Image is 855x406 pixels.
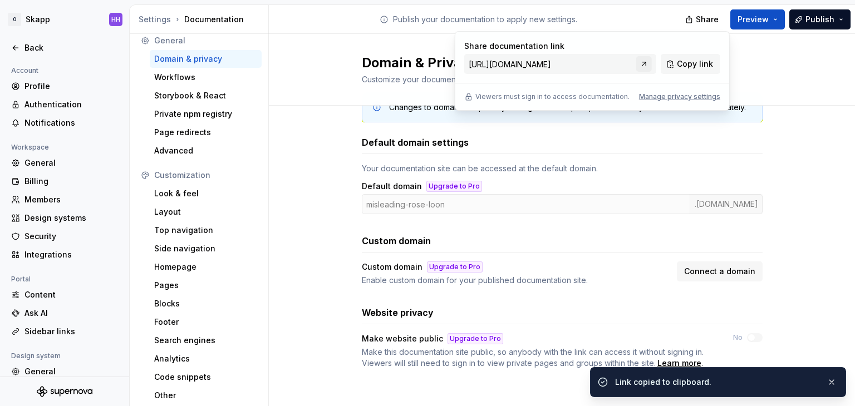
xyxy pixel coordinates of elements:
button: Publish [789,9,851,29]
div: Layout [154,206,257,217]
span: Customize your documentation website domain and privacy settings. [362,75,614,84]
div: Integrations [24,249,118,260]
span: Connect a domain [684,266,755,277]
span: Copy link [677,58,713,70]
div: HH [111,15,120,24]
div: Settings [139,14,171,25]
div: Design system [7,349,65,363]
a: Search engines [150,331,262,349]
button: OSkappHH [2,7,127,32]
div: Back [24,42,118,53]
a: General [7,363,122,380]
p: Share documentation link [464,41,656,52]
a: Layout [150,203,262,221]
div: Account [7,64,43,77]
a: Content [7,286,122,304]
div: Security [24,231,118,242]
div: General [24,157,118,169]
a: Blocks [150,295,262,313]
a: Storybook & React [150,87,262,105]
div: Workflows [154,72,257,83]
a: Other [150,387,262,404]
a: Analytics [150,350,262,368]
span: Share [696,14,719,25]
a: Notifications [7,114,122,132]
div: Members [24,194,118,205]
div: Changes to domain and privacy settings don’t require publish — they will take effect immediately. [389,102,746,113]
a: Profile [7,77,122,95]
div: Enable custom domain for your published documentation site. [362,275,670,286]
button: Copy link [661,54,720,74]
h2: Domain & Privacy [362,54,749,72]
div: Domain & privacy [154,53,257,65]
a: Top navigation [150,221,262,239]
a: Advanced [150,142,262,160]
a: Look & feel [150,185,262,202]
button: Upgrade to Pro [427,261,483,273]
div: Top navigation [154,225,257,236]
a: Homepage [150,258,262,276]
div: Skapp [26,14,50,25]
div: Code snippets [154,372,257,383]
div: Design systems [24,212,118,224]
div: Manage privacy settings [639,92,720,101]
a: Design systems [7,209,122,227]
div: Page redirects [154,127,257,138]
a: Integrations [7,246,122,264]
a: Ask AI [7,304,122,322]
div: Pages [154,280,257,291]
button: Connect a domain [677,261,763,281]
p: Publish your documentation to apply new settings. [393,14,577,25]
div: Advanced [154,145,257,156]
div: Custom domain [362,261,422,273]
div: Storybook & React [154,90,257,101]
button: Share [680,9,726,29]
a: Authentication [7,96,122,113]
div: Footer [154,316,257,328]
button: Upgrade to Pro [448,333,503,344]
div: Notifications [24,117,118,128]
span: . [362,346,713,369]
a: Domain & privacy [150,50,262,68]
div: Other [154,390,257,401]
div: Authentication [24,99,118,110]
a: Back [7,39,122,57]
span: Preview [738,14,769,25]
div: Link copied to clipboard. [615,377,818,388]
a: Footer [150,313,262,331]
div: Documentation [139,14,264,25]
div: Sidebar links [24,326,118,337]
div: Side navigation [154,243,257,254]
span: Make this documentation site public, so anybody with the link can access it without signing in. V... [362,347,704,368]
div: Blocks [154,298,257,309]
div: Private npm registry [154,108,257,120]
a: Members [7,191,122,209]
h3: Custom domain [362,234,431,247]
div: Make website public [362,333,443,344]
a: Security [7,227,122,245]
div: Analytics [154,353,257,364]
div: Workspace [7,141,53,154]
a: Sidebar links [7,323,122,340]
h3: Default domain settings [362,136,469,149]
label: Default domain [362,181,422,192]
a: Side navigation [150,240,262,258]
div: Customization [154,170,257,181]
div: Your documentation site can be accessed at the default domain. [362,163,763,174]
div: Homepage [154,261,257,273]
button: Preview [730,9,785,29]
a: Private npm registry [150,105,262,123]
button: Upgrade to Pro [426,181,482,192]
label: No [733,333,743,342]
h3: Website privacy [362,306,434,319]
div: General [154,35,257,46]
div: Portal [7,273,35,286]
a: Page redirects [150,123,262,141]
svg: Supernova Logo [37,386,92,397]
div: Billing [24,176,118,187]
div: Look & feel [154,188,257,199]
